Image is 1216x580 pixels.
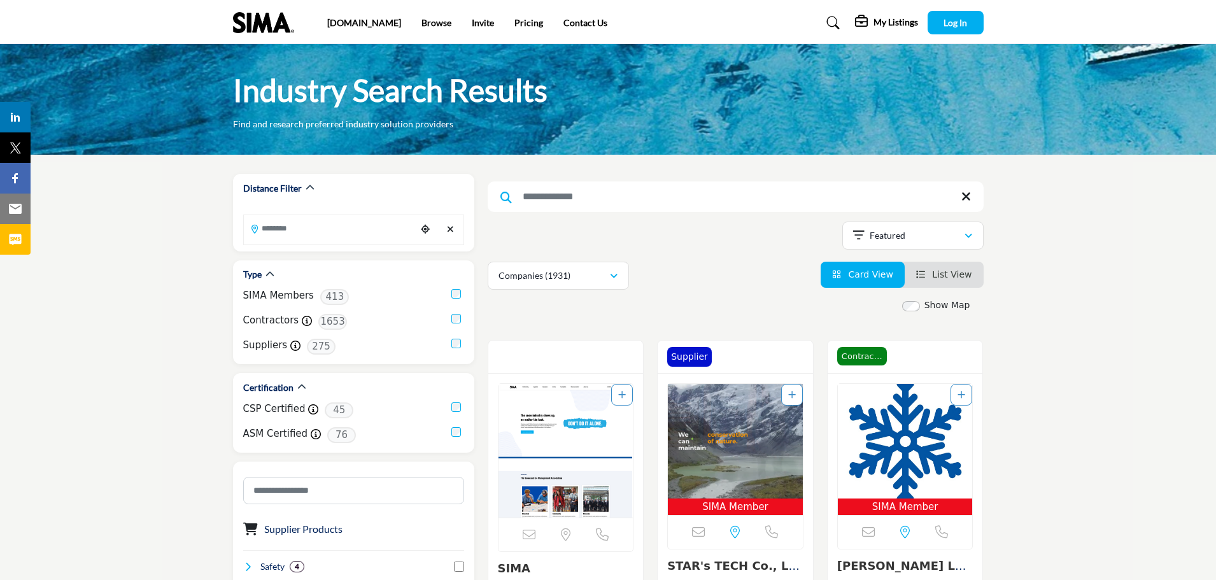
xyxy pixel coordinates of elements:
[814,13,848,33] a: Search
[290,561,304,572] div: 4 Results For Safety
[233,71,548,110] h1: Industry Search Results
[327,17,401,28] a: [DOMAIN_NAME]
[618,390,626,400] a: Add To List
[260,560,285,573] h4: Safety: Safety refers to the measures, practices, and protocols implemented to protect individual...
[488,262,629,290] button: Companies (1931)
[932,269,972,279] span: List View
[498,384,633,518] img: SIMA
[668,384,803,499] img: STAR's TECH Co., Ltd.
[928,11,984,34] button: Log In
[243,402,306,416] label: CSP Certified
[837,559,973,573] h3: MANZO'S LAWN CARE & SNOW REMOVAL LLC
[451,289,461,299] input: SIMA Members checkbox
[451,339,461,348] input: Suppliers checkbox
[916,269,972,279] a: View List
[307,339,336,355] span: 275
[451,427,461,437] input: ASM Certified checkbox
[958,390,965,400] a: Add To List
[924,299,970,312] label: Show Map
[243,268,262,281] h2: Type
[327,427,356,443] span: 76
[821,262,905,288] li: Card View
[243,477,464,504] input: Search Category
[668,384,803,516] a: Open Listing in new tab
[788,390,796,400] a: Add To List
[243,313,299,328] label: Contractors
[498,562,531,575] a: SIMA
[671,350,708,364] p: Supplier
[318,314,347,330] span: 1653
[233,118,453,131] p: Find and research preferred industry solution providers
[667,559,803,573] h3: STAR's TECH Co., Ltd.
[905,262,984,288] li: List View
[840,500,970,514] span: SIMA Member
[451,314,461,323] input: Contractors checkbox
[264,521,343,537] button: Supplier Products
[842,222,984,250] button: Featured
[873,17,918,28] h5: My Listings
[451,402,461,412] input: CSP Certified checkbox
[243,288,314,303] label: SIMA Members
[944,17,967,28] span: Log In
[838,384,973,516] a: Open Listing in new tab
[243,338,288,353] label: Suppliers
[243,427,308,441] label: ASM Certified
[244,216,416,241] input: Search Location
[838,384,973,499] img: MANZO'S LAWN CARE & SNOW REMOVAL LLC
[498,384,633,518] a: Open Listing in new tab
[421,17,451,28] a: Browse
[441,216,460,243] div: Clear search location
[320,289,349,305] span: 413
[832,269,893,279] a: View Card
[837,347,887,366] span: Contractor
[855,15,918,31] div: My Listings
[295,562,299,571] b: 4
[454,562,464,572] input: Select Safety checkbox
[233,12,300,33] img: Site Logo
[243,182,302,195] h2: Distance Filter
[243,381,293,394] h2: Certification
[848,269,893,279] span: Card View
[488,181,984,212] input: Search Keyword
[498,269,570,282] p: Companies (1931)
[870,229,905,242] p: Featured
[514,17,543,28] a: Pricing
[498,562,634,576] h3: SIMA
[416,216,435,243] div: Choose your current location
[670,500,800,514] span: SIMA Member
[472,17,494,28] a: Invite
[563,17,607,28] a: Contact Us
[325,402,353,418] span: 45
